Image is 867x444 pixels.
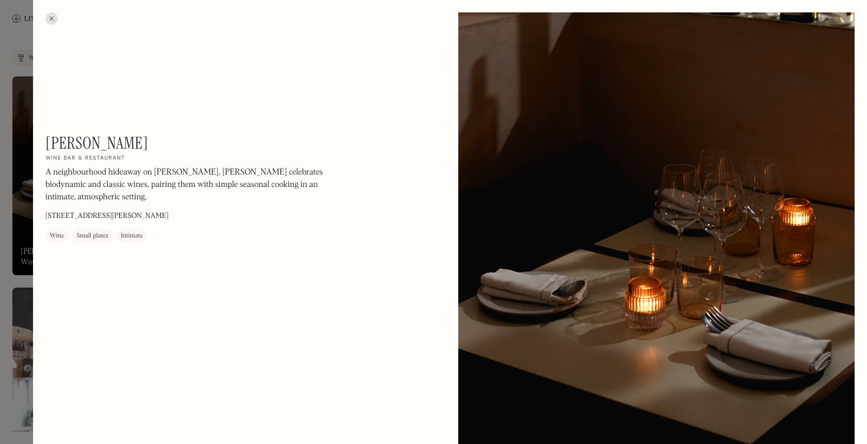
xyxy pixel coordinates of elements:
div: Small plates [76,231,108,241]
h2: Wine bar & restaurant [45,155,125,162]
div: Wine [50,231,64,241]
p: [STREET_ADDRESS][PERSON_NAME] [45,211,169,221]
h1: [PERSON_NAME] [45,133,148,153]
div: Intimate [121,231,143,241]
p: A neighbourhood hideaway on [PERSON_NAME], [PERSON_NAME] celebrates biodynamic and classic wines,... [45,166,324,203]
